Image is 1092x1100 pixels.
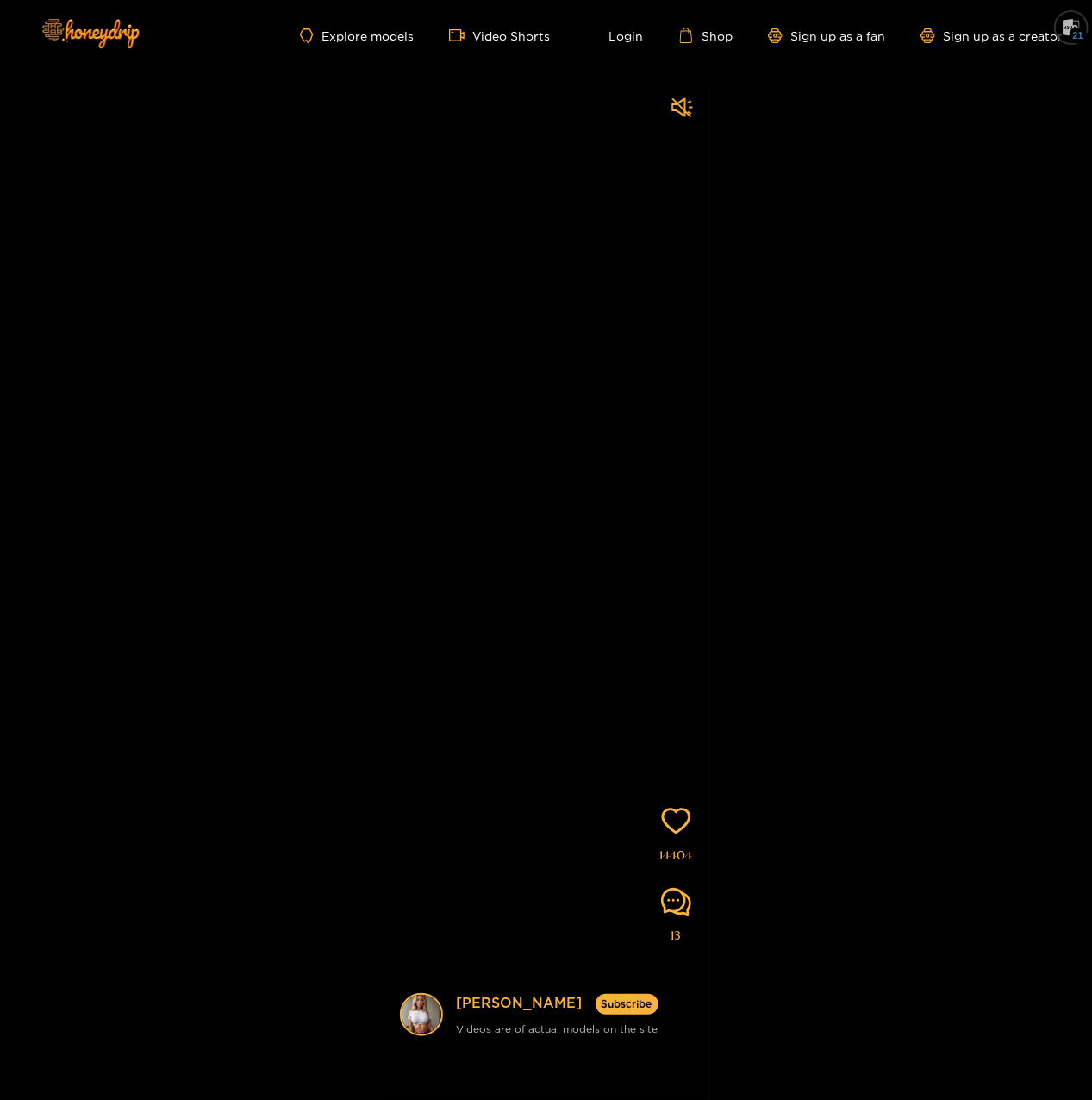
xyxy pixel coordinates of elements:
a: Sign up as a fan [768,28,886,43]
a: Explore models [300,28,414,43]
img: user avatar [402,995,441,1034]
button: Subscribe [596,994,658,1015]
a: Shop [678,28,733,43]
span: Subscribe [602,997,652,1013]
span: video-camera [449,28,473,43]
a: Login [585,28,644,43]
a: [PERSON_NAME] [457,993,583,1015]
div: Videos are of actual models on the site [457,1019,658,1039]
span: sound [671,97,693,118]
span: 14404 [660,846,693,866]
span: 13 [671,926,682,946]
a: Video Shorts [449,28,551,43]
a: Sign up as a creator [920,28,1064,43]
span: comment [661,887,691,917]
span: heart [661,806,691,836]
